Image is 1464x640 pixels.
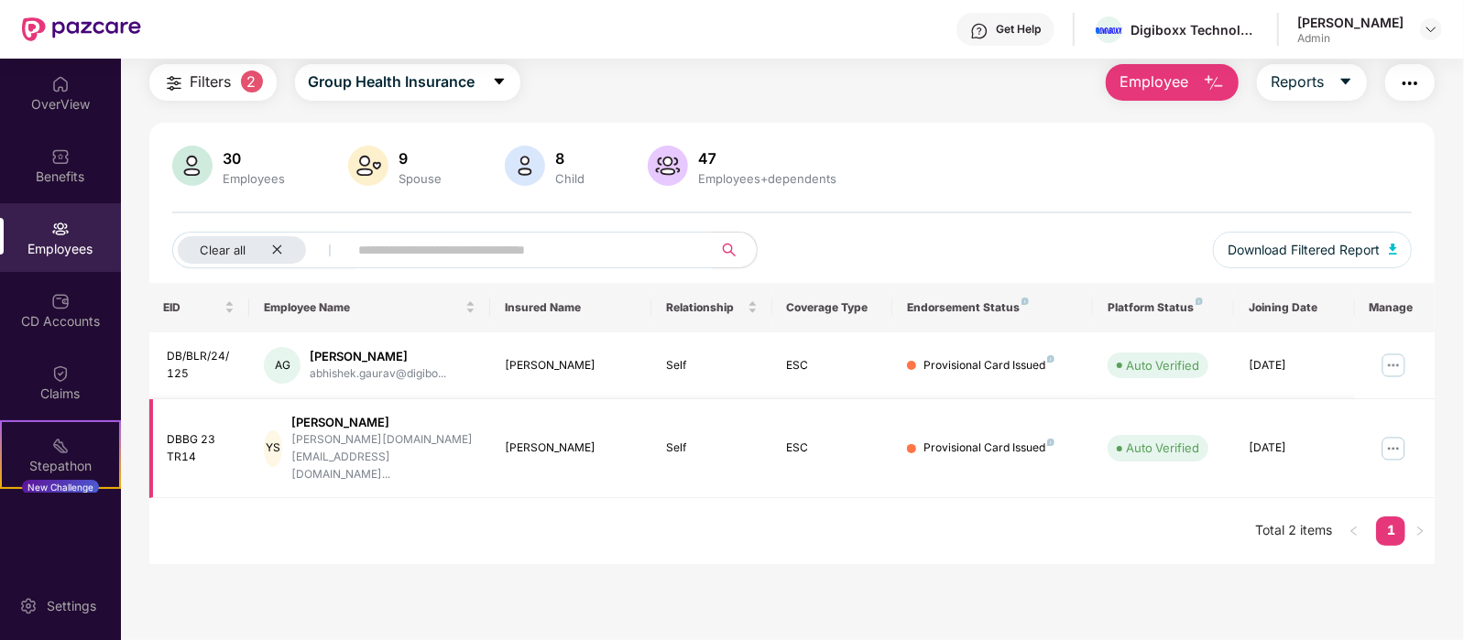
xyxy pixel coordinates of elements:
[249,283,490,332] th: Employee Name
[309,71,475,93] span: Group Health Insurance
[191,71,232,93] span: Filters
[22,17,141,41] img: New Pazcare Logo
[1339,516,1369,546] button: left
[1339,516,1369,546] li: Previous Page
[310,365,446,383] div: abhishek.gaurav@digibo...
[1405,516,1435,546] li: Next Page
[1096,27,1122,34] img: DiGiBoXX_Logo_Blue-01.png
[164,300,222,315] span: EID
[1047,355,1054,363] img: svg+xml;base64,PHN2ZyB4bWxucz0iaHR0cDovL3d3dy53My5vcmcvMjAwMC9zdmciIHdpZHRoPSI4IiBoZWlnaHQ9IjgiIH...
[492,74,507,91] span: caret-down
[1349,526,1360,537] span: left
[396,149,446,168] div: 9
[1120,71,1188,93] span: Employee
[1271,71,1324,93] span: Reports
[1338,74,1353,91] span: caret-down
[1228,240,1380,260] span: Download Filtered Report
[51,292,70,310] img: svg+xml;base64,PHN2ZyBpZD0iQ0RfQWNjb3VudHMiIGRhdGEtbmFtZT0iQ0QgQWNjb3VudHMiIHhtbG5zPSJodHRwOi8vd3...
[772,283,893,332] th: Coverage Type
[666,300,744,315] span: Relationship
[1126,356,1199,374] div: Auto Verified
[787,439,879,457] div: ESC
[1249,357,1340,374] div: [DATE]
[51,437,70,455] img: svg+xml;base64,PHN2ZyB4bWxucz0iaHR0cDovL3d3dy53My5vcmcvMjAwMC9zdmciIHdpZHRoPSIyMSIgaGVpZ2h0PSIyMC...
[241,71,263,92] span: 2
[295,64,520,101] button: Group Health Insurancecaret-down
[1126,439,1199,457] div: Auto Verified
[1106,64,1239,101] button: Employee
[220,149,290,168] div: 30
[2,457,119,475] div: Stepathon
[19,597,38,615] img: svg+xml;base64,PHN2ZyBpZD0iU2V0dGluZy0yMHgyMCIgeG1sbnM9Imh0dHA6Ly93d3cudzMub3JnLzIwMDAvc3ZnIiB3aW...
[1297,14,1404,31] div: [PERSON_NAME]
[51,364,70,383] img: svg+xml;base64,PHN2ZyBpZD0iQ2xhaW0iIHhtbG5zPSJodHRwOi8vd3d3LnczLm9yZy8yMDAwL3N2ZyIgd2lkdGg9IjIwIi...
[264,300,462,315] span: Employee Name
[291,414,476,431] div: [PERSON_NAME]
[1379,434,1408,463] img: manageButton
[291,431,476,483] div: [PERSON_NAME][DOMAIN_NAME][EMAIL_ADDRESS][DOMAIN_NAME]...
[1376,516,1405,546] li: 1
[1405,516,1435,546] button: right
[1389,244,1398,255] img: svg+xml;base64,PHN2ZyB4bWxucz0iaHR0cDovL3d3dy53My5vcmcvMjAwMC9zdmciIHhtbG5zOnhsaW5rPSJodHRwOi8vd3...
[172,232,355,268] button: Clear allclose
[172,146,213,186] img: svg+xml;base64,PHN2ZyB4bWxucz0iaHR0cDovL3d3dy53My5vcmcvMjAwMC9zdmciIHhtbG5zOnhsaW5rPSJodHRwOi8vd3...
[1379,351,1408,380] img: manageButton
[651,283,772,332] th: Relationship
[505,357,636,374] div: [PERSON_NAME]
[907,300,1078,315] div: Endorsement Status
[552,149,589,168] div: 8
[51,75,70,93] img: svg+xml;base64,PHN2ZyBpZD0iSG9tZSIgeG1sbnM9Imh0dHA6Ly93d3cudzMub3JnLzIwMDAvc3ZnIiB3aWR0aD0iMjAiIG...
[1047,439,1054,446] img: svg+xml;base64,PHN2ZyB4bWxucz0iaHR0cDovL3d3dy53My5vcmcvMjAwMC9zdmciIHdpZHRoPSI4IiBoZWlnaHQ9IjgiIH...
[1355,283,1436,332] th: Manage
[41,597,102,615] div: Settings
[787,357,879,374] div: ESC
[505,146,545,186] img: svg+xml;base64,PHN2ZyB4bWxucz0iaHR0cDovL3d3dy53My5vcmcvMjAwMC9zdmciIHhtbG5zOnhsaW5rPSJodHRwOi8vd3...
[1108,300,1219,315] div: Platform Status
[310,348,446,365] div: [PERSON_NAME]
[168,431,235,466] div: DBBG 23 TR14
[695,171,841,186] div: Employees+dependents
[505,439,636,457] div: [PERSON_NAME]
[1022,298,1029,305] img: svg+xml;base64,PHN2ZyB4bWxucz0iaHR0cDovL3d3dy53My5vcmcvMjAwMC9zdmciIHdpZHRoPSI4IiBoZWlnaHQ9IjgiIH...
[1213,232,1413,268] button: Download Filtered Report
[648,146,688,186] img: svg+xml;base64,PHN2ZyB4bWxucz0iaHR0cDovL3d3dy53My5vcmcvMjAwMC9zdmciIHhtbG5zOnhsaW5rPSJodHRwOi8vd3...
[1203,72,1225,94] img: svg+xml;base64,PHN2ZyB4bWxucz0iaHR0cDovL3d3dy53My5vcmcvMjAwMC9zdmciIHhtbG5zOnhsaW5rPSJodHRwOi8vd3...
[490,283,650,332] th: Insured Name
[996,22,1041,37] div: Get Help
[1257,64,1367,101] button: Reportscaret-down
[200,243,246,257] span: Clear all
[666,357,758,374] div: Self
[1297,31,1404,46] div: Admin
[695,149,841,168] div: 47
[163,72,185,94] img: svg+xml;base64,PHN2ZyB4bWxucz0iaHR0cDovL3d3dy53My5vcmcvMjAwMC9zdmciIHdpZHRoPSIyNCIgaGVpZ2h0PSIyNC...
[1415,526,1426,537] span: right
[51,147,70,166] img: svg+xml;base64,PHN2ZyBpZD0iQmVuZWZpdHMiIHhtbG5zPSJodHRwOi8vd3d3LnczLm9yZy8yMDAwL3N2ZyIgd2lkdGg9Ij...
[22,480,99,494] div: New Challenge
[1399,72,1421,94] img: svg+xml;base64,PHN2ZyB4bWxucz0iaHR0cDovL3d3dy53My5vcmcvMjAwMC9zdmciIHdpZHRoPSIyNCIgaGVpZ2h0PSIyNC...
[923,439,1054,457] div: Provisional Card Issued
[264,347,300,384] div: AG
[168,348,235,383] div: DB/BLR/24/125
[552,171,589,186] div: Child
[1234,283,1355,332] th: Joining Date
[923,357,1054,374] div: Provisional Card Issued
[396,171,446,186] div: Spouse
[970,22,989,40] img: svg+xml;base64,PHN2ZyBpZD0iSGVscC0zMngzMiIgeG1sbnM9Imh0dHA6Ly93d3cudzMub3JnLzIwMDAvc3ZnIiB3aWR0aD...
[264,430,281,467] div: YS
[712,232,758,268] button: search
[712,243,748,257] span: search
[271,244,283,255] span: close
[348,146,388,186] img: svg+xml;base64,PHN2ZyB4bWxucz0iaHR0cDovL3d3dy53My5vcmcvMjAwMC9zdmciIHhtbG5zOnhsaW5rPSJodHRwOi8vd3...
[1196,298,1203,305] img: svg+xml;base64,PHN2ZyB4bWxucz0iaHR0cDovL3d3dy53My5vcmcvMjAwMC9zdmciIHdpZHRoPSI4IiBoZWlnaHQ9IjgiIH...
[666,439,758,457] div: Self
[51,220,70,238] img: svg+xml;base64,PHN2ZyBpZD0iRW1wbG95ZWVzIiB4bWxucz0iaHR0cDovL3d3dy53My5vcmcvMjAwMC9zdmciIHdpZHRoPS...
[220,171,290,186] div: Employees
[1131,21,1259,38] div: Digiboxx Technologies And Digital India Private Limited
[1255,516,1332,546] li: Total 2 items
[149,64,277,101] button: Filters2
[1376,516,1405,544] a: 1
[149,283,250,332] th: EID
[1424,22,1438,37] img: svg+xml;base64,PHN2ZyBpZD0iRHJvcGRvd24tMzJ4MzIiIHhtbG5zPSJodHRwOi8vd3d3LnczLm9yZy8yMDAwL3N2ZyIgd2...
[1249,439,1340,457] div: [DATE]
